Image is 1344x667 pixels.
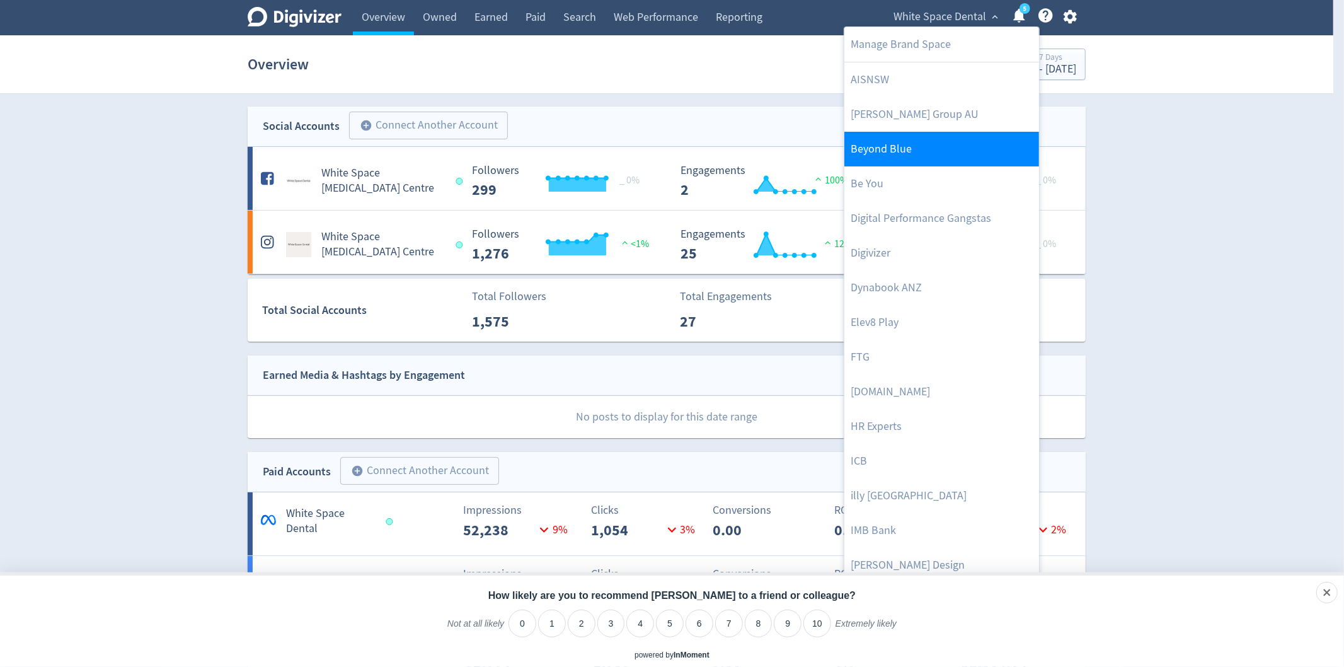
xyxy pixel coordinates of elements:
li: 3 [597,610,625,637]
li: 0 [508,610,536,637]
li: 4 [626,610,654,637]
li: 10 [803,610,831,637]
a: [DOMAIN_NAME] [844,374,1039,409]
label: Extremely likely [836,618,897,639]
a: Digivizer [844,236,1039,270]
a: Manage Brand Space [844,27,1039,62]
a: Digital Performance Gangstas [844,201,1039,236]
a: Dynabook ANZ [844,270,1039,305]
a: InMoment [674,651,709,659]
a: [PERSON_NAME] Design [844,548,1039,583]
a: illy [GEOGRAPHIC_DATA] [844,478,1039,513]
li: 9 [774,610,801,637]
a: Elev8 Play [844,305,1039,340]
label: Not at all likely [447,618,504,639]
a: FTG [844,340,1039,374]
li: 6 [686,610,713,637]
li: 8 [745,610,773,637]
a: [PERSON_NAME] Group AU [844,97,1039,132]
a: ICB [844,444,1039,478]
li: 2 [568,610,595,637]
li: 7 [715,610,743,637]
li: 1 [538,610,566,637]
a: Be You [844,166,1039,201]
li: 5 [656,610,684,637]
a: IMB Bank [844,513,1039,548]
a: HR Experts [844,409,1039,444]
div: powered by inmoment [635,650,709,661]
a: Beyond Blue [844,132,1039,166]
a: AISNSW [844,62,1039,97]
div: Close survey [1316,582,1338,603]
